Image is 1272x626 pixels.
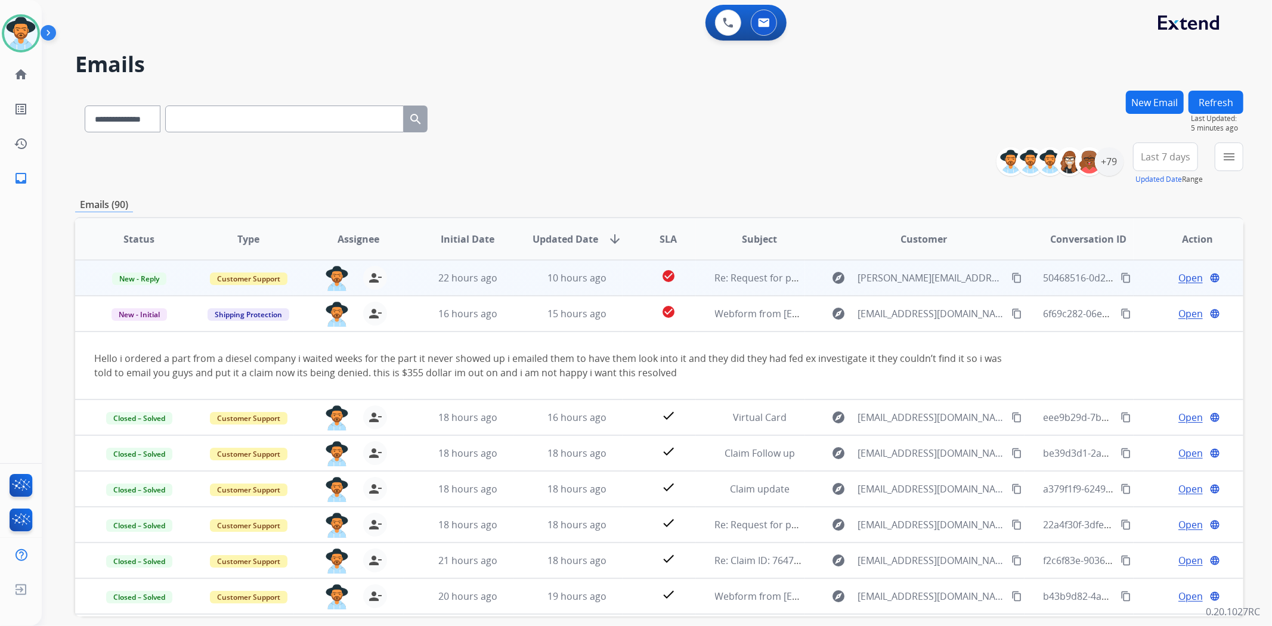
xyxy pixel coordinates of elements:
img: agent-avatar [325,302,349,327]
span: Re: Request for photos [715,271,818,284]
span: Open [1178,589,1203,603]
span: 18 hours ago [438,411,497,424]
mat-icon: person_remove [368,410,382,424]
span: Last 7 days [1141,154,1190,159]
div: Hello i ordered a part from a diesel company i waited weeks for the part it never showed up i ema... [94,351,1005,380]
mat-icon: explore [831,271,846,285]
span: 15 hours ago [547,307,606,320]
mat-icon: content_copy [1121,308,1131,319]
span: Closed – Solved [106,412,172,424]
span: b43b9d82-4acb-4dc4-b586-e11b59344dfe [1044,590,1228,603]
img: agent-avatar [325,266,349,291]
span: Shipping Protection [208,308,289,321]
p: 0.20.1027RC [1206,605,1260,619]
button: Updated Date [1135,175,1182,184]
span: Open [1178,306,1203,321]
span: Customer Support [210,555,287,568]
span: [EMAIL_ADDRESS][DOMAIN_NAME] [858,446,1004,460]
mat-icon: content_copy [1011,519,1022,530]
img: avatar [4,17,38,50]
mat-icon: language [1209,412,1220,423]
span: New - Initial [112,308,167,321]
mat-icon: person_remove [368,306,382,321]
span: 18 hours ago [438,518,497,531]
span: Customer [900,232,947,246]
mat-icon: inbox [14,171,28,185]
mat-icon: content_copy [1121,412,1131,423]
mat-icon: arrow_downward [608,232,622,246]
span: Webform from [EMAIL_ADDRESS][DOMAIN_NAME] on [DATE] [715,307,985,320]
span: Claim Follow up [725,447,795,460]
mat-icon: content_copy [1011,308,1022,319]
span: 22a4f30f-3dfe-4ef1-b24e-b9ca88a3b7a2 [1044,518,1220,531]
span: Closed – Solved [106,484,172,496]
mat-icon: person_remove [368,446,382,460]
mat-icon: search [408,112,423,126]
span: Open [1178,553,1203,568]
span: Closed – Solved [106,591,172,603]
span: Open [1178,482,1203,496]
span: 20 hours ago [438,590,497,603]
span: Re: Request for photos [715,518,818,531]
span: Customer Support [210,272,287,285]
mat-icon: content_copy [1121,484,1131,494]
mat-icon: history [14,137,28,151]
span: Last Updated: [1191,114,1243,123]
span: [PERSON_NAME][EMAIL_ADDRESS][PERSON_NAME][DOMAIN_NAME] [858,271,1004,285]
span: Conversation ID [1050,232,1126,246]
img: agent-avatar [325,584,349,609]
span: [EMAIL_ADDRESS][DOMAIN_NAME] [858,589,1004,603]
span: Claim update [730,482,790,495]
span: Customer Support [210,412,287,424]
span: 19 hours ago [547,590,606,603]
mat-icon: check [661,480,676,494]
mat-icon: person_remove [368,482,382,496]
span: Updated Date [533,232,598,246]
span: 18 hours ago [547,554,606,567]
mat-icon: home [14,67,28,82]
h2: Emails [75,52,1243,76]
span: Assignee [338,232,379,246]
span: 5 minutes ago [1191,123,1243,133]
span: [EMAIL_ADDRESS][DOMAIN_NAME] [858,517,1004,532]
span: Open [1178,410,1203,424]
mat-icon: check_circle [661,305,676,319]
mat-icon: language [1209,591,1220,602]
span: [EMAIL_ADDRESS][DOMAIN_NAME] [858,306,1004,321]
th: Action [1134,218,1243,260]
span: eee9b29d-7bbb-45f9-8dc0-d27c37f6729a [1044,411,1225,424]
span: Subject [742,232,777,246]
mat-icon: check [661,587,676,602]
span: Status [123,232,154,246]
mat-icon: content_copy [1121,519,1131,530]
mat-icon: menu [1222,150,1236,164]
span: Customer Support [210,519,287,532]
mat-icon: content_copy [1011,412,1022,423]
mat-icon: explore [831,517,846,532]
div: +79 [1095,147,1124,176]
span: 18 hours ago [547,482,606,495]
mat-icon: content_copy [1011,484,1022,494]
mat-icon: content_copy [1121,555,1131,566]
span: Open [1178,446,1203,460]
mat-icon: language [1209,448,1220,458]
mat-icon: explore [831,553,846,568]
mat-icon: content_copy [1011,555,1022,566]
span: 6f69c282-06e2-449d-a72d-9482ef29863e [1044,307,1223,320]
mat-icon: content_copy [1011,448,1022,458]
span: Open [1178,517,1203,532]
span: 16 hours ago [547,411,606,424]
span: [EMAIL_ADDRESS][DOMAIN_NAME] [858,482,1004,496]
mat-icon: person_remove [368,589,382,603]
span: Customer Support [210,484,287,496]
mat-icon: check [661,551,676,566]
mat-icon: language [1209,484,1220,494]
mat-icon: explore [831,306,846,321]
span: Closed – Solved [106,519,172,532]
mat-icon: content_copy [1011,591,1022,602]
span: Virtual Card [733,411,787,424]
mat-icon: check [661,516,676,530]
span: f2c6f83e-9036-4b3b-978e-99dc1d3aa82e [1044,554,1224,567]
span: 18 hours ago [547,447,606,460]
mat-icon: person_remove [368,517,382,532]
